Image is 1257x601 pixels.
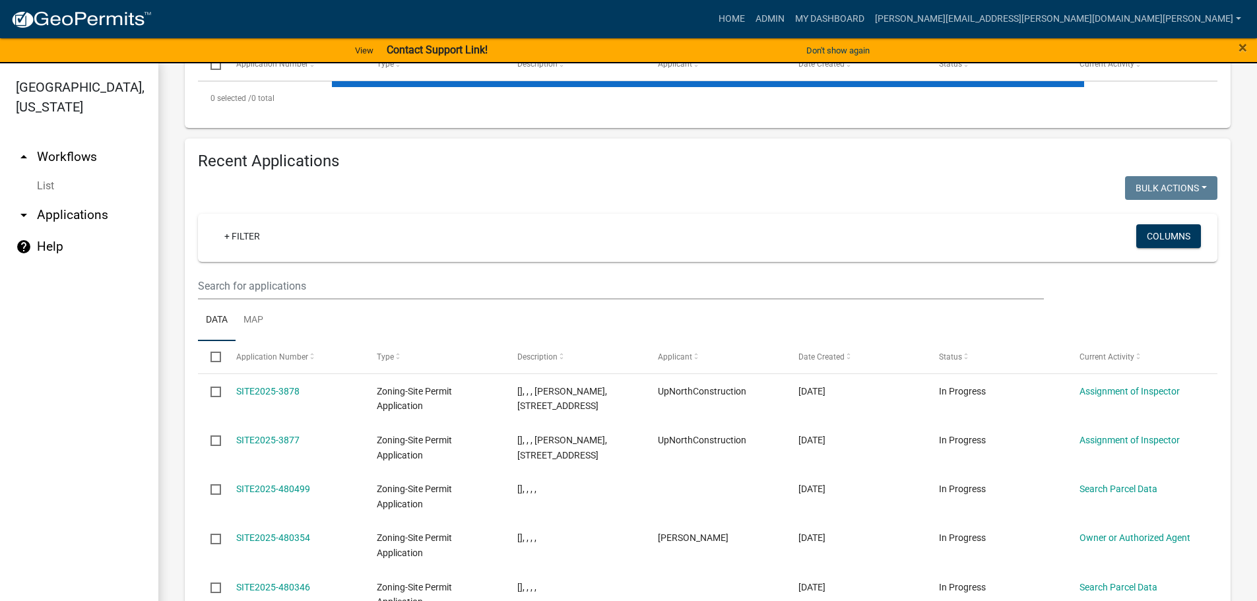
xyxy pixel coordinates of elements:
[645,341,786,373] datatable-header-cell: Applicant
[1080,484,1157,494] a: Search Parcel Data
[939,582,986,592] span: In Progress
[1080,352,1134,362] span: Current Activity
[750,7,790,32] a: Admin
[658,386,746,396] span: UpNorthConstruction
[198,152,1217,171] h4: Recent Applications
[198,341,223,373] datatable-header-cell: Select
[517,435,607,460] span: [], , , ANDREW CARLSON, 17276 N LEAF LAKE RD
[798,386,825,396] span: 09/18/2025
[364,341,504,373] datatable-header-cell: Type
[505,48,645,80] datatable-header-cell: Description
[236,582,310,592] a: SITE2025-480346
[798,532,825,543] span: 09/18/2025
[517,484,536,494] span: [], , , ,
[223,48,364,80] datatable-header-cell: Application Number
[786,48,926,80] datatable-header-cell: Date Created
[798,484,825,494] span: 09/18/2025
[350,40,379,61] a: View
[939,352,962,362] span: Status
[198,272,1044,300] input: Search for applications
[517,352,558,362] span: Description
[801,40,875,61] button: Don't show again
[16,239,32,255] i: help
[790,7,870,32] a: My Dashboard
[517,386,607,412] span: [], , , SHANNON VAN HORN, 14502 tradewinds Rd Audubon, MN
[364,48,504,80] datatable-header-cell: Type
[798,435,825,445] span: 09/18/2025
[377,484,452,509] span: Zoning-Site Permit Application
[939,484,986,494] span: In Progress
[236,435,300,445] a: SITE2025-3877
[798,582,825,592] span: 09/18/2025
[1080,582,1157,592] a: Search Parcel Data
[223,341,364,373] datatable-header-cell: Application Number
[505,341,645,373] datatable-header-cell: Description
[377,435,452,460] span: Zoning-Site Permit Application
[210,94,251,103] span: 0 selected /
[236,386,300,396] a: SITE2025-3878
[377,386,452,412] span: Zoning-Site Permit Application
[1239,40,1247,55] button: Close
[517,532,536,543] span: [], , , ,
[870,7,1246,32] a: [PERSON_NAME][EMAIL_ADDRESS][PERSON_NAME][DOMAIN_NAME][PERSON_NAME]
[198,48,223,80] datatable-header-cell: Select
[645,48,786,80] datatable-header-cell: Applicant
[236,352,308,362] span: Application Number
[198,82,1217,115] div: 0 total
[939,532,986,543] span: In Progress
[1080,59,1134,69] span: Current Activity
[236,532,310,543] a: SITE2025-480354
[658,532,728,543] span: Layton Badger
[798,352,845,362] span: Date Created
[16,149,32,165] i: arrow_drop_up
[1080,532,1190,543] a: Owner or Authorized Agent
[517,582,536,592] span: [], , , ,
[1080,435,1180,445] a: Assignment of Inspector
[939,435,986,445] span: In Progress
[214,224,271,248] a: + Filter
[939,386,986,396] span: In Progress
[236,300,271,342] a: Map
[658,352,692,362] span: Applicant
[1067,341,1208,373] datatable-header-cell: Current Activity
[387,44,488,56] strong: Contact Support Link!
[1067,48,1208,80] datatable-header-cell: Current Activity
[1080,386,1180,396] a: Assignment of Inspector
[1125,176,1217,200] button: Bulk Actions
[926,48,1067,80] datatable-header-cell: Status
[713,7,750,32] a: Home
[1239,38,1247,57] span: ×
[939,59,962,69] span: Status
[377,532,452,558] span: Zoning-Site Permit Application
[786,341,926,373] datatable-header-cell: Date Created
[16,207,32,223] i: arrow_drop_down
[1136,224,1201,248] button: Columns
[198,300,236,342] a: Data
[926,341,1067,373] datatable-header-cell: Status
[658,435,746,445] span: UpNorthConstruction
[236,484,310,494] a: SITE2025-480499
[377,352,394,362] span: Type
